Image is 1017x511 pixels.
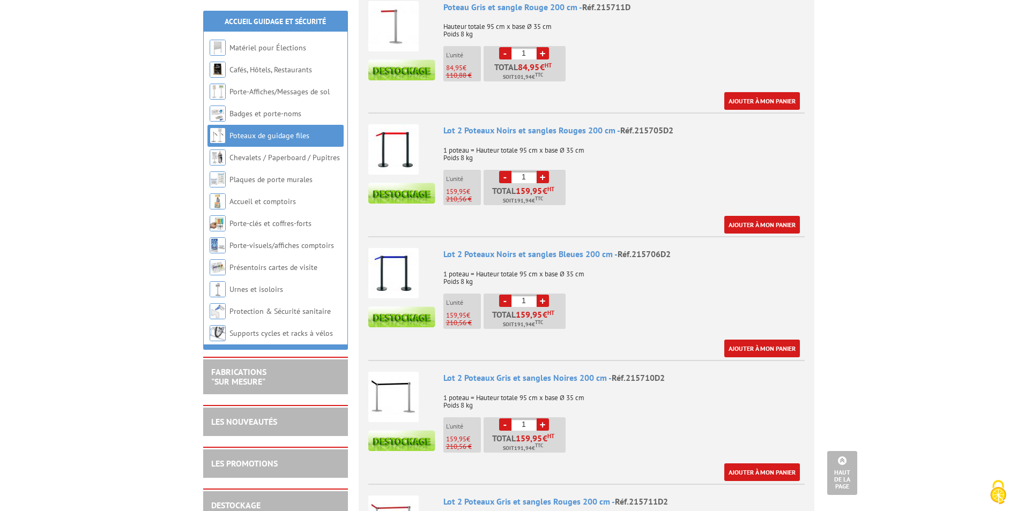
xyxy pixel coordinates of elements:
img: Lot 2 Poteaux Noirs et sangles Rouges 200 cm [368,124,419,175]
span: Réf.215705D2 [620,125,673,136]
span: Réf.215711D [582,2,630,12]
a: Ajouter à mon panier [724,92,800,110]
p: € [446,435,481,443]
p: Hauteur totale 95 cm x base Ø 35 cm Poids 8 kg [443,16,805,38]
img: Poteaux de guidage files [210,127,226,144]
button: Cookies (fenêtre modale) [979,475,1017,511]
p: Total [486,186,566,205]
span: 159,95 [516,434,543,442]
img: destockage [368,430,435,451]
sup: HT [547,185,554,193]
p: Total [486,310,566,329]
img: Lot 2 Poteaux Gris et sangles Noires 200 cm [368,372,419,422]
span: 101,94 [514,73,532,81]
img: Supports cycles et racks à vélos [210,325,226,341]
a: Matériel pour Élections [229,43,306,52]
span: € [543,310,547,319]
p: 210,56 € [446,319,481,327]
a: LES NOUVEAUTÉS [211,416,277,427]
sup: HT [547,432,554,440]
span: 191,94 [514,320,532,329]
p: 1 poteau = Hauteur totale 95 cm x base Ø 35 cm Poids 8 kg [443,139,805,162]
p: L'unité [446,175,481,183]
span: Réf.215710D2 [612,372,665,383]
a: FABRICATIONS"Sur Mesure" [211,366,266,387]
div: Poteau Gris et sangle Rouge 200 cm - [443,1,805,13]
p: Total [486,63,566,81]
p: Total [486,434,566,453]
a: + [537,418,549,431]
p: 210,56 € [446,196,481,203]
span: 84,95 [518,63,540,71]
p: L'unité [446,51,481,59]
a: + [537,171,549,183]
a: Protection & Sécurité sanitaire [229,306,331,316]
a: Plaques de porte murales [229,175,313,184]
a: DESTOCKAGE [211,500,261,510]
span: € [543,434,547,442]
img: Cafés, Hôtels, Restaurants [210,62,226,78]
img: Porte-clés et coffres-forts [210,215,226,231]
span: 191,94 [514,444,532,453]
a: - [499,295,511,307]
p: € [446,312,481,319]
a: Ajouter à mon panier [724,216,800,234]
a: Accueil Guidage et Sécurité [225,17,326,26]
img: Cookies (fenêtre modale) [985,479,1012,506]
a: + [537,295,549,307]
img: destockage [368,183,435,204]
a: + [537,47,549,59]
div: Lot 2 Poteaux Noirs et sangles Bleues 200 cm - [443,248,805,260]
a: Badges et porte-noms [229,109,301,118]
img: Lot 2 Poteaux Noirs et sangles Bleues 200 cm [368,248,419,298]
p: € [446,64,481,72]
a: Ajouter à mon panier [724,340,800,357]
sup: TTC [535,72,543,78]
img: Porte-Affiches/Messages de sol [210,84,226,100]
sup: HT [545,62,552,69]
a: Supports cycles et racks à vélos [229,328,333,338]
a: LES PROMOTIONS [211,458,278,469]
img: Chevalets / Paperboard / Pupitres [210,149,226,166]
sup: HT [547,309,554,317]
p: 210,56 € [446,443,481,450]
a: Poteaux de guidage files [229,131,309,140]
img: Présentoirs cartes de visite [210,259,226,275]
sup: TTC [535,196,543,201]
a: Chevalets / Paperboard / Pupitres [229,153,340,162]
img: destockage [368,59,435,80]
div: Lot 2 Poteaux Gris et sangles Noires 200 cm - [443,372,805,384]
img: Urnes et isoloirs [210,281,226,297]
a: Porte-Affiches/Messages de sol [229,87,330,96]
img: Protection & Sécurité sanitaire [210,303,226,319]
p: € [446,188,481,196]
a: - [499,171,511,183]
div: Lot 2 Poteaux Noirs et sangles Rouges 200 cm - [443,124,805,137]
span: 159,95 [446,434,466,444]
span: 159,95 [516,186,543,195]
span: 191,94 [514,197,532,205]
span: Soit € [503,320,543,329]
a: - [499,47,511,59]
img: Badges et porte-noms [210,106,226,122]
a: Porte-clés et coffres-forts [229,219,311,228]
p: L'unité [446,299,481,306]
a: Accueil et comptoirs [229,197,296,206]
span: € [540,63,545,71]
span: Soit € [503,444,543,453]
div: Lot 2 Poteaux Gris et sangles Rouges 200 cm - [443,495,805,508]
img: Plaques de porte murales [210,171,226,187]
a: Urnes et isoloirs [229,284,283,294]
img: Porte-visuels/affiches comptoirs [210,237,226,253]
span: Réf.215711D2 [615,496,668,507]
span: 84,95 [446,63,463,72]
a: Ajouter à mon panier [724,463,800,481]
p: 1 poteau = Hauteur totale 95 cm x base Ø 35 cm Poids 8 kg [443,263,805,285]
span: Soit € [503,73,543,81]
img: destockage [368,306,435,327]
span: 159,95 [516,310,543,319]
img: Matériel pour Élections [210,40,226,56]
span: Réf.215706D2 [618,249,671,259]
span: Soit € [503,197,543,205]
a: - [499,418,511,431]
